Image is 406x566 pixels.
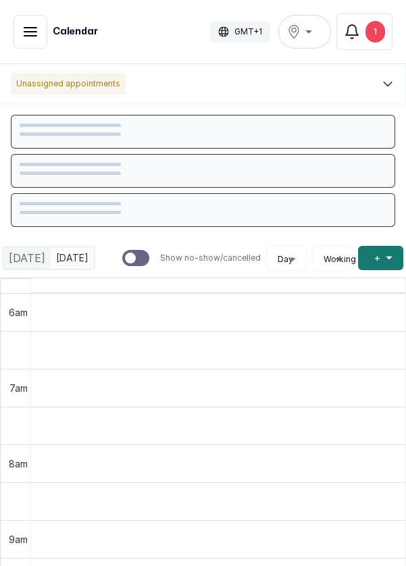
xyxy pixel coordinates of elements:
[9,250,45,266] span: [DATE]
[6,305,30,319] div: 6am
[272,254,301,265] button: Day
[160,253,261,263] p: Show no-show/cancelled
[336,14,392,50] button: 1
[318,254,347,265] button: Working
[374,251,380,265] span: +
[365,21,385,43] div: 1
[3,247,51,269] div: [DATE]
[278,254,293,265] span: Day
[358,246,403,270] button: +
[324,254,356,265] span: Working
[11,73,126,95] p: Unassigned appointments
[234,26,262,37] p: GMT+1
[7,381,30,395] div: 7am
[6,532,30,546] div: 9am
[6,457,30,471] div: 8am
[53,25,98,38] h1: Calendar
